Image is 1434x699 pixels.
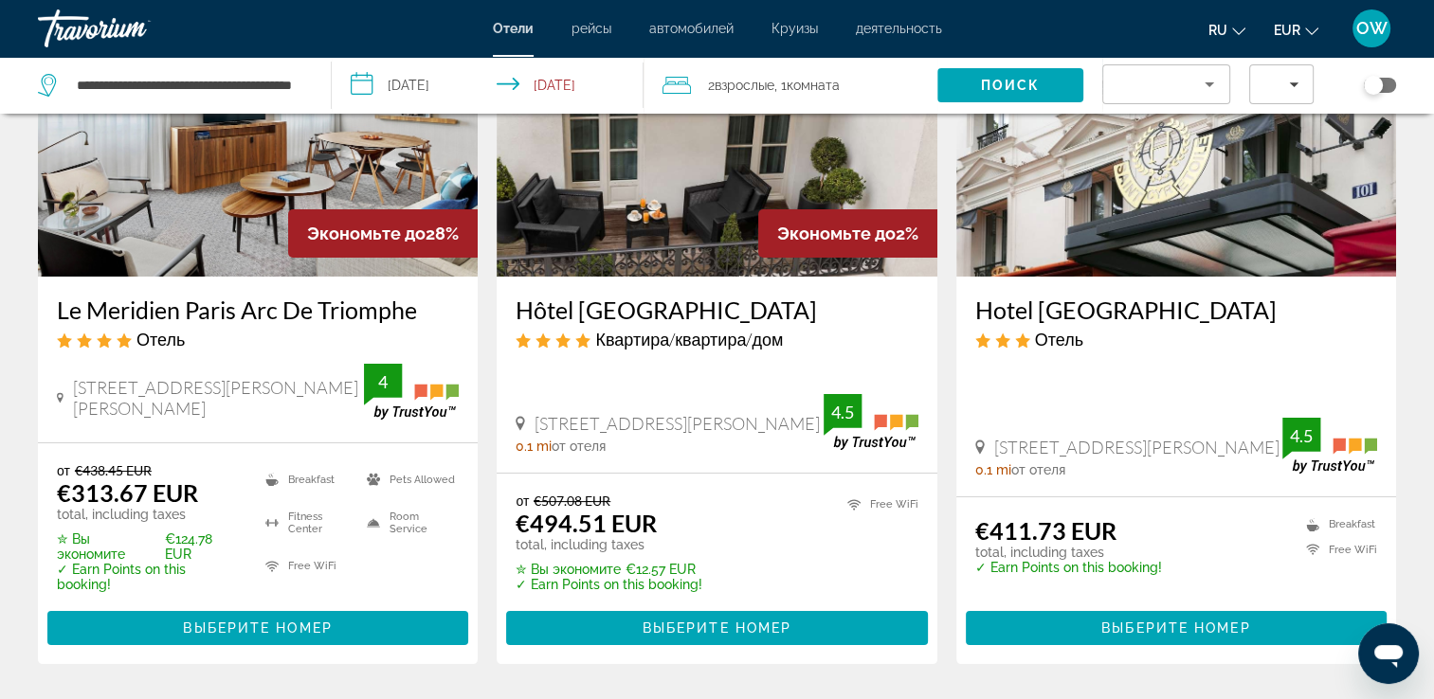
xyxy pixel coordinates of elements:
[516,537,702,552] p: total, including taxes
[47,611,468,645] button: Выберите номер
[357,506,459,540] li: Room Service
[643,620,791,636] span: Выберите номер
[1297,542,1377,558] li: Free WiFi
[1358,623,1419,684] iframe: Schaltfläche zum Öffnen des Messaging-Fensters
[975,560,1162,575] p: ✓ Earn Points on this booking!
[307,224,426,243] span: Экономьте до
[838,493,918,516] li: Free WiFi
[506,616,927,636] a: Выберите номер
[256,549,357,583] li: Free WiFi
[708,72,774,99] span: 2
[856,21,942,36] a: деятельность
[1356,19,1388,38] span: OW
[966,616,1387,636] a: Выберите номер
[975,516,1116,545] ins: €411.73 EUR
[57,329,459,349] div: 4 star Hotel
[595,329,783,349] span: Квартира/квартира/дом
[535,413,820,434] span: [STREET_ADDRESS][PERSON_NAME]
[1297,516,1377,532] li: Breakfast
[256,462,357,496] li: Breakfast
[288,209,478,258] div: 28%
[981,78,1041,93] span: Поиск
[1274,23,1300,38] span: EUR
[534,493,610,509] del: €507.08 EUR
[975,296,1377,324] a: Hotel [GEOGRAPHIC_DATA]
[183,620,332,636] span: Выберите номер
[649,21,734,36] a: автомобилей
[57,296,459,324] a: Le Meridien Paris Arc De Triomphe
[1347,9,1396,48] button: User Menu
[774,72,840,99] span: , 1
[1208,16,1245,44] button: Change language
[824,394,918,450] img: TrustYou guest rating badge
[516,577,702,592] p: ✓ Earn Points on this booking!
[136,329,185,349] span: Отель
[516,509,657,537] ins: €494.51 EUR
[57,478,198,507] ins: €313.67 EUR
[256,506,357,540] li: Fitness Center
[516,562,621,577] span: ✮ Вы экономите
[57,531,160,562] span: ✮ Вы экономите
[771,21,818,36] a: Круизы
[758,209,937,258] div: 2%
[1118,73,1214,96] mat-select: Sort by
[364,364,459,420] img: TrustYou guest rating badge
[1035,329,1083,349] span: Отель
[57,507,242,522] p: total, including taxes
[787,78,840,93] span: Комната
[777,224,896,243] span: Экономьте до
[516,439,552,454] span: 0.1 mi
[975,545,1162,560] p: total, including taxes
[975,329,1377,349] div: 3 star Hotel
[1274,16,1318,44] button: Change currency
[1350,77,1396,94] button: Toggle map
[1208,23,1227,38] span: ru
[644,57,937,114] button: Travelers: 2 adults, 0 children
[516,296,917,324] a: Hôtel [GEOGRAPHIC_DATA]
[73,377,364,419] span: [STREET_ADDRESS][PERSON_NAME][PERSON_NAME]
[552,439,606,454] span: от отеля
[975,462,1011,477] span: 0.1 mi
[493,21,534,36] a: Отели
[47,616,468,636] a: Выберите номер
[75,462,152,478] del: €438.45 EUR
[966,611,1387,645] button: Выберите номер
[332,57,644,114] button: Select check in and out date
[516,329,917,349] div: 4 star Apartment
[1101,620,1250,636] span: Выберите номер
[57,462,70,478] span: от
[1249,64,1313,104] button: Filters
[57,562,242,592] p: ✓ Earn Points on this booking!
[937,68,1084,102] button: Search
[516,493,529,509] span: от
[1282,418,1377,474] img: TrustYou guest rating badge
[364,370,402,393] div: 4
[572,21,611,36] a: рейсы
[1011,462,1065,477] span: от отеля
[506,611,927,645] button: Выберите номер
[824,401,862,423] div: 4.5
[516,562,702,577] p: €12.57 EUR
[38,4,227,53] a: Travorium
[1282,424,1320,447] div: 4.5
[75,71,302,99] input: Search hotel destination
[357,462,459,496] li: Pets Allowed
[57,531,242,562] p: €124.78 EUR
[715,78,774,93] span: Взрослые
[994,437,1280,457] span: [STREET_ADDRESS][PERSON_NAME]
